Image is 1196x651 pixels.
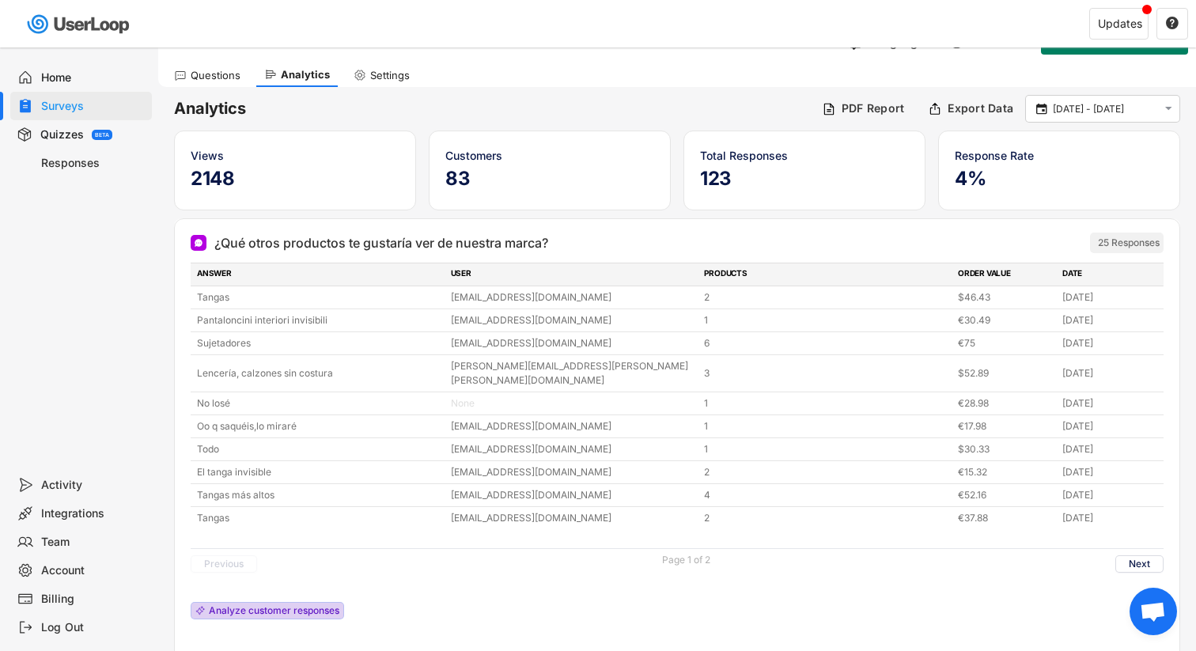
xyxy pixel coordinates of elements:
[209,606,339,615] div: Analyze customer responses
[451,511,695,525] div: [EMAIL_ADDRESS][DOMAIN_NAME]
[451,396,695,411] div: None
[1062,396,1157,411] div: [DATE]
[451,267,695,282] div: USER
[704,419,948,433] div: 1
[955,147,1164,164] div: Response Rate
[41,620,146,635] div: Log Out
[958,465,1053,479] div: €15.32
[451,488,695,502] div: [EMAIL_ADDRESS][DOMAIN_NAME]
[1098,18,1142,29] div: Updates
[41,478,146,493] div: Activity
[958,488,1053,502] div: €52.16
[1166,16,1179,30] text: 
[41,592,146,607] div: Billing
[41,563,146,578] div: Account
[451,359,695,388] div: [PERSON_NAME][EMAIL_ADDRESS][PERSON_NAME][PERSON_NAME][DOMAIN_NAME]
[704,511,948,525] div: 2
[445,147,654,164] div: Customers
[958,366,1053,380] div: $52.89
[197,396,441,411] div: No losé
[1062,511,1157,525] div: [DATE]
[197,290,441,305] div: Tangas
[451,442,695,456] div: [EMAIL_ADDRESS][DOMAIN_NAME]
[948,101,1013,115] div: Export Data
[191,555,257,573] button: Previous
[1062,442,1157,456] div: [DATE]
[1062,419,1157,433] div: [DATE]
[958,442,1053,456] div: $30.33
[842,101,905,115] div: PDF Report
[704,442,948,456] div: 1
[214,233,548,252] div: ¿Qué otros productos te gustaría ver de nuestra marca?
[197,465,441,479] div: El tanga invisible
[370,69,410,82] div: Settings
[1068,38,1180,47] span: Add to Shopify Checkout
[1053,101,1157,117] input: Select Date Range
[191,167,399,191] h5: 2148
[451,336,695,350] div: [EMAIL_ADDRESS][DOMAIN_NAME]
[197,267,441,282] div: ANSWER
[24,8,135,40] img: userloop-logo-01.svg
[700,147,909,164] div: Total Responses
[451,419,695,433] div: [EMAIL_ADDRESS][DOMAIN_NAME]
[958,267,1053,282] div: ORDER VALUE
[704,366,948,380] div: 3
[704,267,948,282] div: PRODUCTS
[958,511,1053,525] div: €37.88
[955,167,1164,191] h5: 4%
[41,156,146,171] div: Responses
[958,313,1053,327] div: €30.49
[197,488,441,502] div: Tangas más altos
[197,313,441,327] div: Pantaloncini interiori invisibili
[1062,465,1157,479] div: [DATE]
[704,465,948,479] div: 2
[1036,101,1047,115] text: 
[281,68,330,81] div: Analytics
[197,511,441,525] div: Tangas
[41,506,146,521] div: Integrations
[1062,267,1157,282] div: DATE
[700,167,909,191] h5: 123
[191,69,240,82] div: Questions
[197,442,441,456] div: Todo
[174,98,810,119] h6: Analytics
[704,290,948,305] div: 2
[1130,588,1177,635] div: Open chat
[41,535,146,550] div: Team
[197,419,441,433] div: Oo q saquéis,lo miraré
[1062,313,1157,327] div: [DATE]
[1098,237,1160,249] div: 25 Responses
[704,396,948,411] div: 1
[704,488,948,502] div: 4
[197,336,441,350] div: Sujetadores
[41,99,146,114] div: Surveys
[1165,102,1172,115] text: 
[1062,488,1157,502] div: [DATE]
[1062,366,1157,380] div: [DATE]
[958,290,1053,305] div: $46.43
[1062,290,1157,305] div: [DATE]
[95,132,109,138] div: BETA
[1165,17,1179,31] button: 
[197,366,441,380] div: Lencería, calzones sin costura
[958,419,1053,433] div: €17.98
[958,396,1053,411] div: €28.98
[41,70,146,85] div: Home
[958,336,1053,350] div: €75
[451,290,695,305] div: [EMAIL_ADDRESS][DOMAIN_NAME]
[1062,336,1157,350] div: [DATE]
[1115,555,1164,573] button: Next
[704,313,948,327] div: 1
[451,465,695,479] div: [EMAIL_ADDRESS][DOMAIN_NAME]
[191,147,399,164] div: Views
[1161,102,1175,115] button: 
[445,167,654,191] h5: 83
[194,238,203,248] img: Open Ended
[704,336,948,350] div: 6
[451,313,695,327] div: [EMAIL_ADDRESS][DOMAIN_NAME]
[40,127,84,142] div: Quizzes
[662,555,710,565] div: Page 1 of 2
[1034,102,1049,116] button: 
